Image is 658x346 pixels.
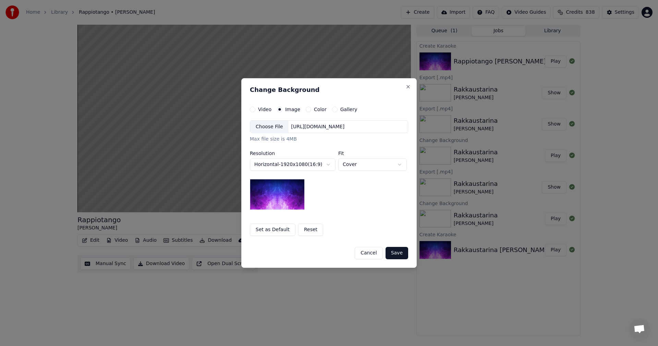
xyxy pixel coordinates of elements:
[340,107,357,112] label: Gallery
[338,151,407,156] label: Fit
[314,107,327,112] label: Color
[289,123,348,130] div: [URL][DOMAIN_NAME]
[386,247,408,259] button: Save
[285,107,300,112] label: Image
[258,107,271,112] label: Video
[250,121,289,133] div: Choose File
[298,224,323,236] button: Reset
[355,247,382,259] button: Cancel
[250,224,295,236] button: Set as Default
[250,151,336,156] label: Resolution
[250,136,408,143] div: Max file size is 4MB
[250,87,408,93] h2: Change Background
